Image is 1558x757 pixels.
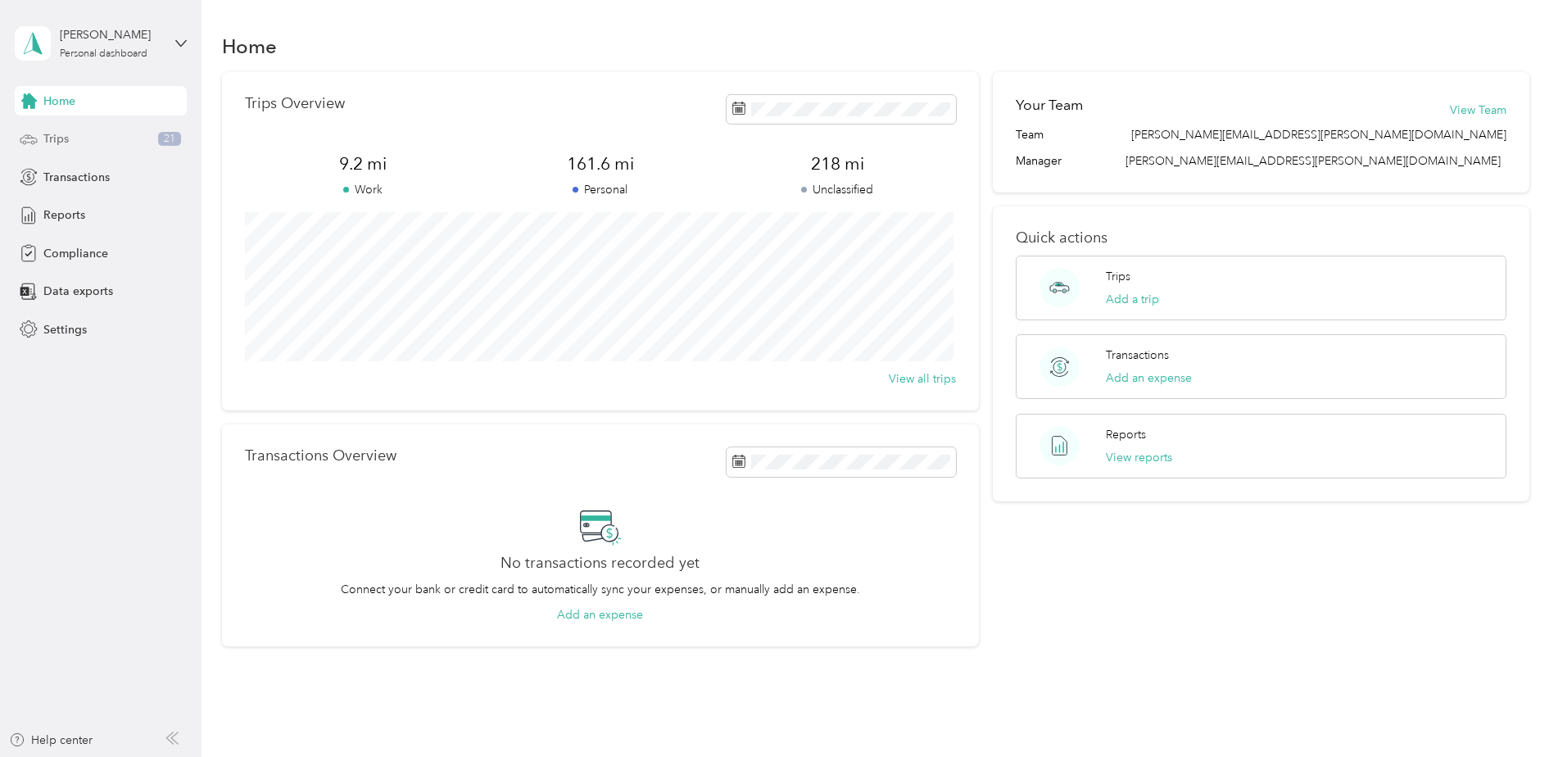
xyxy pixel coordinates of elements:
span: Team [1016,126,1044,143]
p: Connect your bank or credit card to automatically sync your expenses, or manually add an expense. [341,581,860,598]
button: Add an expense [557,606,643,623]
p: Trips [1106,268,1130,285]
span: Settings [43,321,87,338]
button: Add a trip [1106,291,1159,308]
p: Work [245,181,482,198]
h2: Your Team [1016,95,1083,116]
span: Manager [1016,152,1062,170]
p: Unclassified [719,181,956,198]
iframe: Everlance-gr Chat Button Frame [1466,665,1558,757]
p: Trips Overview [245,95,345,112]
span: Trips [43,130,69,147]
span: Data exports [43,283,113,300]
span: 218 mi [719,152,956,175]
span: 161.6 mi [482,152,718,175]
p: Transactions Overview [245,447,396,465]
p: Transactions [1106,347,1169,364]
h1: Home [222,38,277,55]
button: View Team [1450,102,1506,119]
h2: No transactions recorded yet [500,555,700,572]
div: Personal dashboard [60,49,147,59]
button: View reports [1106,449,1172,466]
div: [PERSON_NAME] [60,26,162,43]
span: Home [43,93,75,110]
span: Transactions [43,169,110,186]
p: Reports [1106,426,1146,443]
span: 9.2 mi [245,152,482,175]
p: Quick actions [1016,229,1506,247]
p: Personal [482,181,718,198]
span: Compliance [43,245,108,262]
button: View all trips [889,370,956,388]
span: 21 [158,132,181,147]
span: Reports [43,206,85,224]
button: Help center [9,732,93,749]
span: [PERSON_NAME][EMAIL_ADDRESS][PERSON_NAME][DOMAIN_NAME] [1131,126,1506,143]
button: Add an expense [1106,369,1192,387]
span: [PERSON_NAME][EMAIL_ADDRESS][PERSON_NAME][DOMAIN_NAME] [1125,154,1501,168]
